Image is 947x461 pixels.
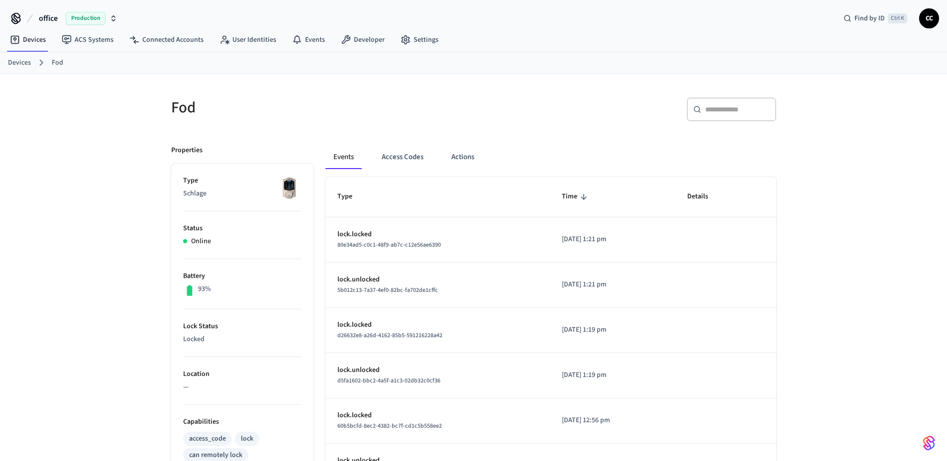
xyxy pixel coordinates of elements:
button: Actions [443,145,482,169]
img: SeamLogoGradient.69752ec5.svg [923,435,935,451]
div: access_code [189,434,226,444]
div: lock [241,434,253,444]
p: Location [183,369,302,379]
button: CC [919,8,939,28]
p: [DATE] 1:19 pm [562,325,664,335]
span: CC [920,9,938,27]
p: Type [183,176,302,186]
div: ant example [325,145,776,169]
p: Capabilities [183,417,302,427]
p: 93% [198,284,211,294]
a: Devices [2,31,54,49]
button: Access Codes [374,145,431,169]
a: ACS Systems [54,31,121,49]
p: lock.locked [337,410,538,421]
p: Properties [171,145,203,156]
span: Details [687,189,721,204]
p: lock.unlocked [337,275,538,285]
p: Locked [183,334,302,345]
p: Lock Status [183,321,302,332]
p: Schlage [183,188,302,199]
p: lock.locked [337,320,538,330]
p: Online [191,236,211,247]
span: Time [562,189,590,204]
p: [DATE] 12:56 pm [562,415,664,426]
button: Events [325,145,362,169]
p: [DATE] 1:19 pm [562,370,664,380]
span: 60b5bcfd-8ec2-4382-bc7f-cd1c5b558ee2 [337,422,442,430]
span: office [39,12,58,24]
span: Production [66,12,105,25]
span: d26632e8-a26d-4162-85b5-591216228a42 [337,331,442,340]
p: — [183,382,302,392]
a: Connected Accounts [121,31,211,49]
span: Ctrl K [888,13,907,23]
a: Events [284,31,333,49]
div: Find by IDCtrl K [836,9,915,27]
h5: Fod [171,97,468,118]
div: can remotely lock [189,450,242,461]
span: 80e34ad5-c0c1-48f9-ab7c-c12e56ae6390 [337,241,441,249]
p: [DATE] 1:21 pm [562,279,664,290]
p: lock.unlocked [337,365,538,375]
p: Status [183,223,302,234]
p: lock.locked [337,229,538,240]
p: [DATE] 1:21 pm [562,234,664,245]
a: Developer [333,31,393,49]
span: d5fa1602-bbc2-4a5f-a1c3-02db32c0cf36 [337,376,440,385]
a: User Identities [211,31,284,49]
img: Schlage Sense Smart Deadbolt with Camelot Trim, Front [277,176,302,200]
span: Type [337,189,365,204]
span: 5b012c13-7a37-4ef0-82bc-fa702de1cffc [337,286,438,294]
a: Devices [8,58,31,68]
a: Settings [393,31,446,49]
p: Battery [183,271,302,281]
span: Find by ID [854,13,885,23]
a: Fod [52,58,63,68]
